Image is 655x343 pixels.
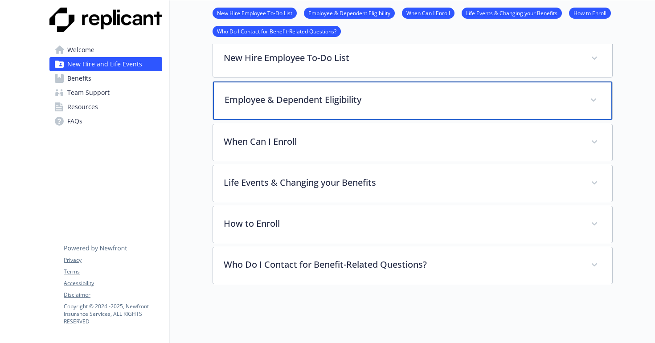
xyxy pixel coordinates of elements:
p: Life Events & Changing your Benefits [224,176,580,189]
span: Welcome [67,43,94,57]
a: Life Events & Changing your Benefits [462,8,562,17]
p: Copyright © 2024 - 2025 , Newfront Insurance Services, ALL RIGHTS RESERVED [64,302,162,325]
span: FAQs [67,114,82,128]
div: Employee & Dependent Eligibility [213,82,612,120]
span: Benefits [67,71,91,86]
div: How to Enroll [213,206,612,243]
a: Terms [64,268,162,276]
p: New Hire Employee To-Do List [224,51,580,65]
a: New Hire Employee To-Do List [213,8,297,17]
a: Accessibility [64,279,162,287]
a: FAQs [49,114,162,128]
p: Employee & Dependent Eligibility [225,93,579,106]
p: When Can I Enroll [224,135,580,148]
span: Resources [67,100,98,114]
a: Welcome [49,43,162,57]
a: Disclaimer [64,291,162,299]
a: Privacy [64,256,162,264]
p: How to Enroll [224,217,580,230]
div: Life Events & Changing your Benefits [213,165,612,202]
a: New Hire and Life Events [49,57,162,71]
span: New Hire and Life Events [67,57,142,71]
div: New Hire Employee To-Do List [213,41,612,77]
span: Team Support [67,86,110,100]
a: How to Enroll [569,8,611,17]
a: Resources [49,100,162,114]
a: Benefits [49,71,162,86]
div: When Can I Enroll [213,124,612,161]
a: Who Do I Contact for Benefit-Related Questions? [213,27,341,35]
p: Who Do I Contact for Benefit-Related Questions? [224,258,580,271]
a: Team Support [49,86,162,100]
a: When Can I Enroll [402,8,454,17]
a: Employee & Dependent Eligibility [304,8,395,17]
div: Who Do I Contact for Benefit-Related Questions? [213,247,612,284]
